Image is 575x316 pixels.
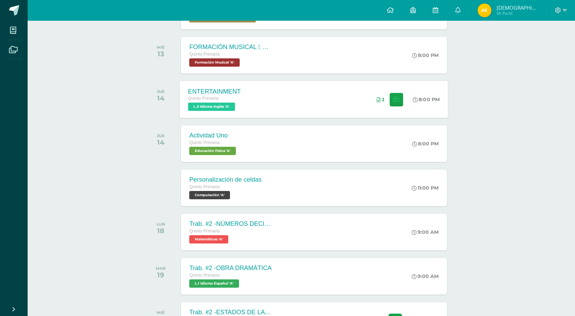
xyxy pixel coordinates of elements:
div: 11:00 PM [412,185,439,191]
span: L.1 Idioma Español 'A' [189,279,239,288]
div: 9:00 AM [412,273,439,279]
div: FORMACIÓN MUSICAL  EJERCICIO RITMICO [189,44,272,51]
span: Quinto Primaria [189,273,220,278]
span: Matemáticas 'A' [189,235,228,243]
div: MIÉ [157,45,165,50]
div: Archivos entregados [377,97,385,102]
div: 13 [157,50,165,58]
div: Personalización de celdas [189,176,261,183]
span: Formación Musical 'A' [189,58,240,67]
div: LUN [156,222,165,227]
span: Mi Perfil [497,10,538,16]
span: Computación 'A' [189,191,230,199]
div: ENTERTAINMENT [188,88,241,95]
div: MIÉ [156,310,165,315]
span: Educación Física 'A' [189,147,236,155]
div: 9:00 AM [412,229,439,235]
div: 8:00 PM [412,52,439,58]
div: 19 [156,271,165,279]
span: 1 [382,97,385,102]
div: Trab. #2 -NÚMEROS DECIMALES -Multiplicación -División [189,220,272,228]
span: Quinto Primaria [188,96,219,101]
span: Quinto Primaria [189,229,220,233]
div: 14 [157,138,165,146]
div: Trab. #2 -OBRA DRAMÁTICA [189,265,271,272]
div: MAR [156,266,165,271]
span: [DEMOGRAPHIC_DATA][PERSON_NAME] [497,4,538,11]
span: Quinto Primaria [189,140,220,145]
div: 8:00 PM [413,96,440,103]
div: 14 [157,94,165,102]
div: 8:00 PM [412,141,439,147]
div: JUE [157,133,165,138]
div: Actividad Uno [189,132,238,139]
span: Quinto Primaria [189,184,220,189]
div: 18 [156,227,165,235]
div: JUE [157,89,165,94]
img: 8d7d734afc8ab5f8309a949ad0443abc.png [478,3,491,17]
span: L.3 Idioma Inglés 'A' [188,103,235,111]
div: Trab. #2 -ESTADOS DE LA MATERIA -CAMBIOS DE ESTADO [189,309,272,316]
span: Quinto Primaria [189,52,220,57]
